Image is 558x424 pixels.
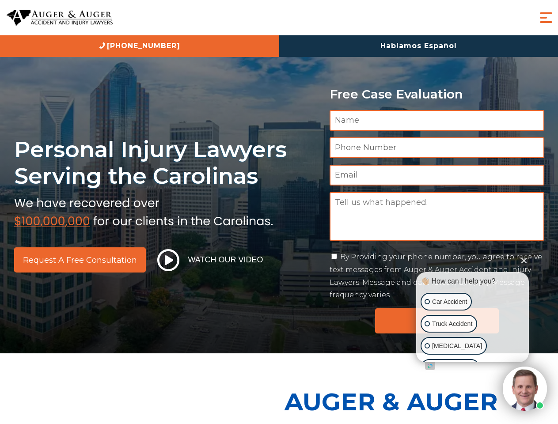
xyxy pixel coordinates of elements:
[14,194,273,227] img: sub text
[330,253,542,299] label: By Providing your phone number, you agree to receive text messages from Auger & Auger Accident an...
[285,380,553,424] p: Auger & Auger
[23,256,137,264] span: Request a Free Consultation
[503,367,547,411] img: Intaker widget Avatar
[425,362,435,370] a: Open intaker chat
[432,318,472,329] p: Truck Accident
[7,10,113,26] img: Auger & Auger Accident and Injury Lawyers Logo
[518,254,530,266] button: Close Intaker Chat Widget
[432,296,467,307] p: Car Accident
[330,137,544,158] input: Phone Number
[537,9,555,26] button: Menu
[330,165,544,185] input: Email
[14,247,146,273] a: Request a Free Consultation
[375,308,499,333] input: Submit
[330,87,544,101] p: Free Case Evaluation
[155,249,266,272] button: Watch Our Video
[418,276,527,286] div: 👋🏼 How can I help you?
[432,341,482,352] p: [MEDICAL_DATA]
[14,136,319,189] h1: Personal Injury Lawyers Serving the Carolinas
[330,110,544,131] input: Name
